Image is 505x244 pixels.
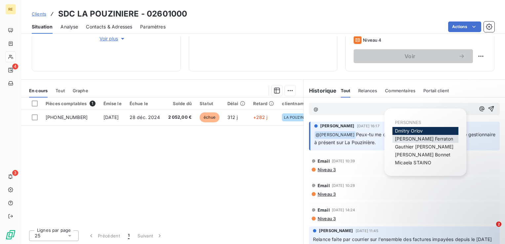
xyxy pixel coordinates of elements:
[60,23,78,30] span: Analyse
[84,229,124,243] button: Précédent
[358,88,377,93] span: Relances
[130,114,160,120] span: 28 déc. 2024
[319,228,353,234] span: [PERSON_NAME]
[395,128,423,134] span: Dmitry Orlov
[46,101,96,106] div: Pièces comptables
[318,183,330,188] span: Email
[73,88,88,93] span: Graphe
[356,229,378,233] span: [DATE] 11:45
[332,183,355,187] span: [DATE] 10:28
[32,23,53,30] span: Situation
[12,170,18,176] span: 3
[395,120,421,125] span: PERSONNES
[317,216,336,221] span: Niveau 3
[253,101,274,106] div: Retard
[46,114,88,120] span: [PHONE_NUMBER]
[124,229,134,243] button: 1
[253,114,268,120] span: +282 j
[12,63,18,69] span: 4
[362,54,458,59] span: Voir
[58,8,187,20] h3: SDC LA POUZINIERE - 02601000
[130,101,160,106] div: Échue le
[29,88,48,93] span: En cours
[320,123,354,129] span: [PERSON_NAME]
[496,222,501,227] span: 2
[354,49,473,63] button: Voir
[395,160,431,165] span: Micaela STAINO
[168,101,192,106] div: Solde dû
[5,229,16,240] img: Logo LeanPay
[395,144,453,149] span: Gauthier [PERSON_NAME]
[282,101,315,106] div: clientname
[385,88,415,93] span: Commentaires
[304,87,337,95] h6: Historique
[341,88,351,93] span: Tout
[395,136,453,142] span: [PERSON_NAME] Ferraton
[363,37,381,43] span: Niveau 4
[357,124,379,128] span: [DATE] 16:17
[317,167,336,172] span: Niveau 3
[168,114,192,121] span: 2 052,00 €
[128,232,130,239] span: 1
[134,229,167,243] button: Suivant
[32,11,46,17] a: Clients
[332,159,355,163] span: [DATE] 10:39
[318,158,330,164] span: Email
[53,35,173,42] button: Voir plus
[200,101,219,106] div: Statut
[200,112,219,122] span: échue
[227,114,238,120] span: 312 j
[86,23,132,30] span: Contacts & Adresses
[5,4,16,15] div: RE
[103,114,119,120] span: [DATE]
[314,106,318,112] span: @
[373,180,505,226] iframe: Intercom notifications message
[35,232,40,239] span: 25
[284,115,313,119] span: LA POUZINIERE POITIERS
[483,222,498,237] iframe: Intercom live chat
[314,132,497,145] span: Peux-tu me confirmer que [PERSON_NAME] est le gestionnaire à présent sur La Pouzinière.
[227,101,245,106] div: Délai
[56,88,65,93] span: Tout
[448,21,481,32] button: Actions
[318,207,330,213] span: Email
[140,23,166,30] span: Paramètres
[90,101,96,106] span: 1
[423,88,449,93] span: Portail client
[315,131,356,139] span: @ [PERSON_NAME]
[317,191,336,197] span: Niveau 3
[332,208,355,212] span: [DATE] 14:24
[395,152,450,157] span: [PERSON_NAME] Bonnet
[103,101,122,106] div: Émise le
[99,35,126,42] span: Voir plus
